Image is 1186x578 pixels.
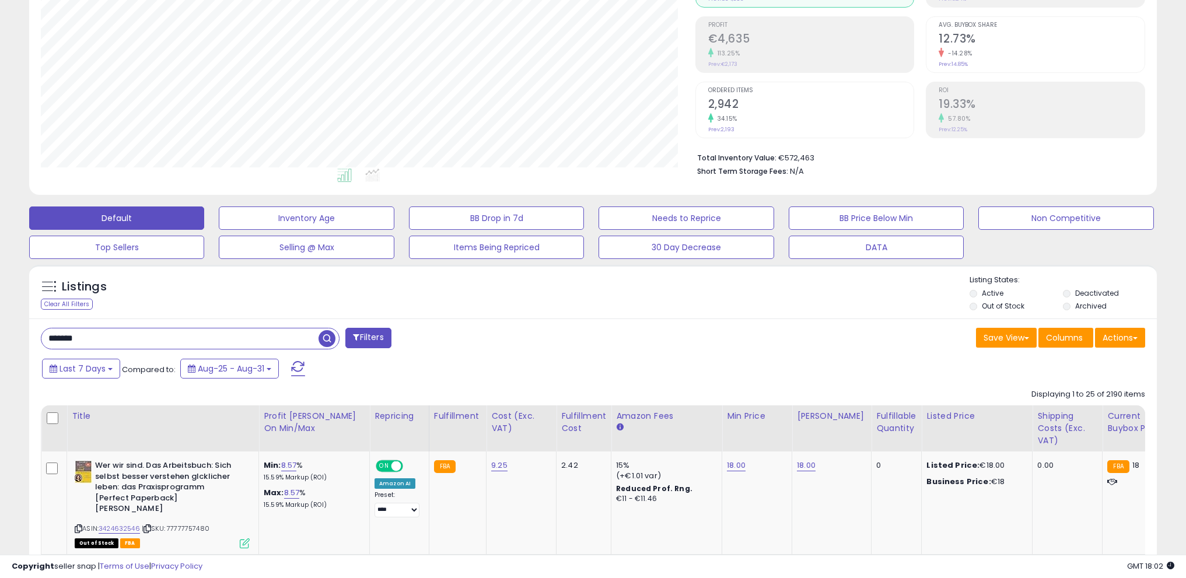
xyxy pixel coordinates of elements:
[434,410,481,422] div: Fulfillment
[616,471,713,481] div: (+€1.01 var)
[970,275,1157,286] p: Listing States:
[797,460,816,471] a: 18.00
[708,22,914,29] span: Profit
[264,460,361,482] div: %
[708,97,914,113] h2: 2,942
[697,166,788,176] b: Short Term Storage Fees:
[264,488,361,509] div: %
[29,206,204,230] button: Default
[75,538,118,548] span: All listings that are currently out of stock and unavailable for purchase on Amazon
[708,61,737,68] small: Prev: €2,173
[491,460,508,471] a: 9.25
[944,49,972,58] small: -14.28%
[561,460,602,471] div: 2.42
[713,114,737,123] small: 34.15%
[198,363,264,374] span: Aug-25 - Aug-31
[12,561,202,572] div: seller snap | |
[926,476,991,487] b: Business Price:
[259,405,370,451] th: The percentage added to the cost of goods (COGS) that forms the calculator for Min & Max prices.
[284,487,300,499] a: 8.57
[876,460,912,471] div: 0
[708,126,734,133] small: Prev: 2,193
[599,206,774,230] button: Needs to Reprice
[401,461,420,471] span: OFF
[616,484,692,493] b: Reduced Prof. Rng.
[939,97,1145,113] h2: 19.33%
[926,410,1027,422] div: Listed Price
[264,487,284,498] b: Max:
[281,460,297,471] a: 8.57
[982,301,1024,311] label: Out of Stock
[727,460,746,471] a: 18.00
[939,32,1145,48] h2: 12.73%
[616,422,623,433] small: Amazon Fees.
[944,114,970,123] small: 57.80%
[939,22,1145,29] span: Avg. Buybox Share
[1095,328,1145,348] button: Actions
[713,49,740,58] small: 113.25%
[697,150,1136,164] li: €572,463
[264,410,365,435] div: Profit [PERSON_NAME] on Min/Max
[345,328,391,348] button: Filters
[180,359,279,379] button: Aug-25 - Aug-31
[264,460,281,471] b: Min:
[151,561,202,572] a: Privacy Policy
[122,364,176,375] span: Compared to:
[939,61,968,68] small: Prev: 14.85%
[1075,301,1107,311] label: Archived
[727,410,787,422] div: Min Price
[142,524,209,533] span: | SKU: 77777757480
[264,501,361,509] p: 15.59% Markup (ROI)
[375,478,415,489] div: Amazon AI
[616,460,713,471] div: 15%
[616,410,717,422] div: Amazon Fees
[375,491,420,517] div: Preset:
[219,236,394,259] button: Selling @ Max
[939,87,1145,94] span: ROI
[60,363,106,374] span: Last 7 Days
[797,410,866,422] div: [PERSON_NAME]
[790,166,804,177] span: N/A
[75,460,92,484] img: 414nkP2PdNL._SL40_.jpg
[708,32,914,48] h2: €4,635
[599,236,774,259] button: 30 Day Decrease
[41,299,93,310] div: Clear All Filters
[72,410,254,422] div: Title
[1038,328,1093,348] button: Columns
[1037,410,1097,447] div: Shipping Costs (Exc. VAT)
[62,279,107,295] h5: Listings
[1031,389,1145,400] div: Displaying 1 to 25 of 2190 items
[377,461,391,471] span: ON
[939,126,967,133] small: Prev: 12.25%
[926,477,1023,487] div: €18
[1075,288,1119,298] label: Deactivated
[616,494,713,504] div: €11 - €11.46
[409,206,584,230] button: BB Drop in 7d
[708,87,914,94] span: Ordered Items
[491,410,551,435] div: Cost (Exc. VAT)
[976,328,1037,348] button: Save View
[100,561,149,572] a: Terms of Use
[926,460,1023,471] div: €18.00
[982,288,1003,298] label: Active
[375,410,424,422] div: Repricing
[219,206,394,230] button: Inventory Age
[697,153,776,163] b: Total Inventory Value:
[978,206,1153,230] button: Non Competitive
[926,460,979,471] b: Listed Price:
[434,460,456,473] small: FBA
[120,538,140,548] span: FBA
[876,410,916,435] div: Fulfillable Quantity
[264,474,361,482] p: 15.59% Markup (ROI)
[1127,561,1174,572] span: 2025-09-8 18:02 GMT
[789,206,964,230] button: BB Price Below Min
[1037,460,1093,471] div: 0.00
[1107,460,1129,473] small: FBA
[1046,332,1083,344] span: Columns
[409,236,584,259] button: Items Being Repriced
[789,236,964,259] button: DATA
[1132,460,1139,471] span: 18
[561,410,606,435] div: Fulfillment Cost
[95,460,237,517] b: Wer wir sind. Das Arbeitsbuch: Sich selbst besser verstehen glcklicher leben: das Praxisprogramm ...
[42,359,120,379] button: Last 7 Days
